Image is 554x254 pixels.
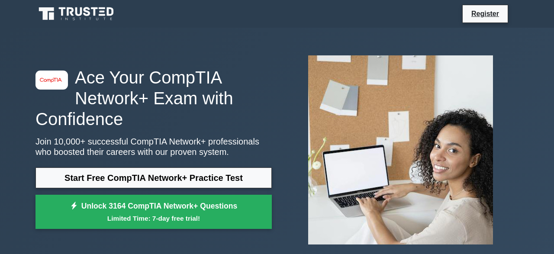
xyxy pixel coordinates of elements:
a: Register [466,8,504,19]
h1: Ace Your CompTIA Network+ Exam with Confidence [35,67,272,129]
p: Join 10,000+ successful CompTIA Network+ professionals who boosted their careers with our proven ... [35,136,272,157]
a: Start Free CompTIA Network+ Practice Test [35,167,272,188]
small: Limited Time: 7-day free trial! [46,213,261,223]
a: Unlock 3164 CompTIA Network+ QuestionsLimited Time: 7-day free trial! [35,195,272,229]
